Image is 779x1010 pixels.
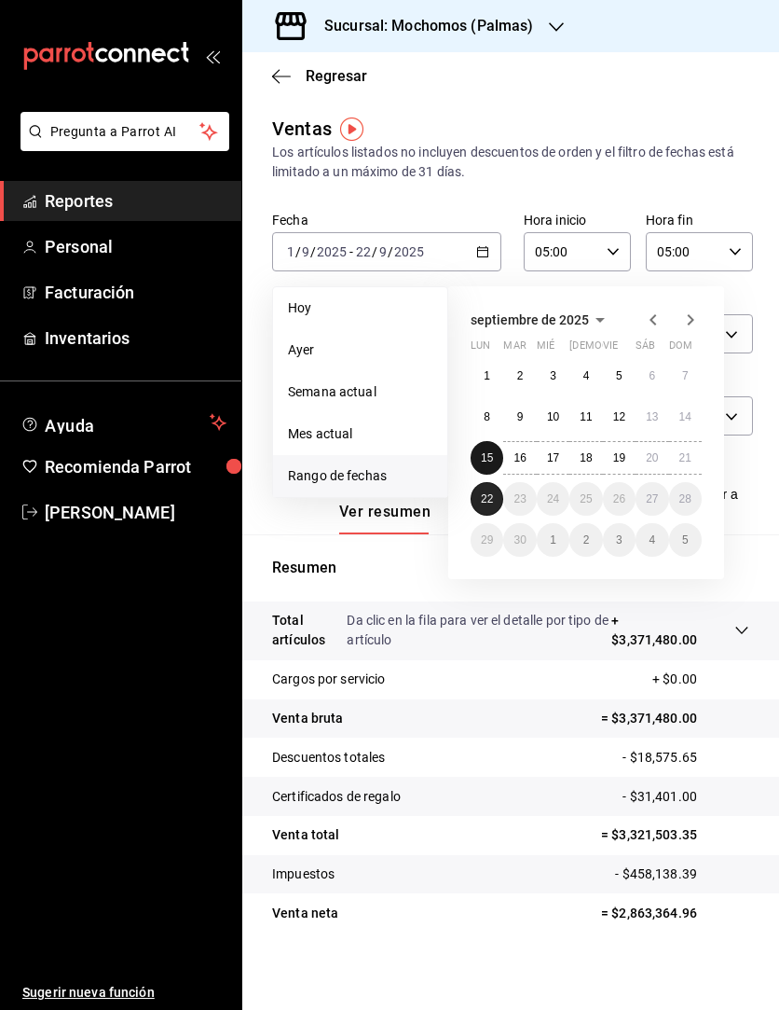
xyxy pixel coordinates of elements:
p: Cargos por servicio [272,670,386,689]
button: 14 de septiembre de 2025 [669,400,702,434]
span: Sugerir nueva función [22,983,226,1003]
button: 24 de septiembre de 2025 [537,482,569,516]
abbr: 27 de septiembre de 2025 [646,492,658,505]
abbr: viernes [603,339,618,359]
input: -- [286,244,295,259]
abbr: jueves [569,339,679,359]
abbr: sábado [635,339,655,359]
p: + $3,371,480.00 [611,611,697,650]
button: 30 de septiembre de 2025 [503,523,536,557]
button: 8 de septiembre de 2025 [471,400,503,434]
button: open_drawer_menu [205,48,220,63]
abbr: 23 de septiembre de 2025 [513,492,526,505]
button: 4 de septiembre de 2025 [569,359,602,393]
button: 17 de septiembre de 2025 [537,441,569,475]
abbr: 4 de septiembre de 2025 [583,369,590,382]
abbr: 1 de octubre de 2025 [550,533,556,547]
p: Resumen [272,557,749,579]
p: Descuentos totales [272,748,385,768]
span: Mes actual [288,424,432,444]
button: 26 de septiembre de 2025 [603,482,635,516]
abbr: 10 de septiembre de 2025 [547,410,559,423]
span: Ayuda [45,411,202,434]
button: 1 de septiembre de 2025 [471,359,503,393]
button: 4 de octubre de 2025 [635,523,668,557]
abbr: 13 de septiembre de 2025 [646,410,658,423]
abbr: 2 de septiembre de 2025 [517,369,524,382]
abbr: 3 de septiembre de 2025 [550,369,556,382]
span: Rango de fechas [288,466,432,486]
span: Hoy [288,298,432,318]
span: Recomienda Parrot [45,454,226,479]
span: - [349,244,353,259]
span: Pregunta a Parrot AI [50,122,200,142]
button: 6 de septiembre de 2025 [635,359,668,393]
abbr: 26 de septiembre de 2025 [613,492,625,505]
abbr: 28 de septiembre de 2025 [679,492,691,505]
abbr: 7 de septiembre de 2025 [682,369,689,382]
abbr: 9 de septiembre de 2025 [517,410,524,423]
p: = $3,321,503.35 [601,825,749,845]
span: / [310,244,316,259]
button: Pregunta a Parrot AI [20,112,229,151]
div: navigation tabs [339,503,597,534]
p: Certificados de regalo [272,787,401,807]
label: Hora inicio [524,214,631,227]
button: 7 de septiembre de 2025 [669,359,702,393]
button: 9 de septiembre de 2025 [503,400,536,434]
p: = $3,371,480.00 [601,709,749,728]
span: Reportes [45,188,226,214]
button: 11 de septiembre de 2025 [569,400,602,434]
input: ---- [393,244,425,259]
span: Inventarios [45,325,226,351]
button: 21 de septiembre de 2025 [669,441,702,475]
a: Pregunta a Parrot AI [13,135,229,155]
abbr: 22 de septiembre de 2025 [481,492,493,505]
abbr: 25 de septiembre de 2025 [580,492,592,505]
abbr: 3 de octubre de 2025 [616,533,622,547]
button: 19 de septiembre de 2025 [603,441,635,475]
abbr: 16 de septiembre de 2025 [513,451,526,464]
abbr: lunes [471,339,490,359]
button: 2 de septiembre de 2025 [503,359,536,393]
h3: Sucursal: Mochomos (Palmas) [309,15,534,37]
abbr: 24 de septiembre de 2025 [547,492,559,505]
span: Regresar [306,67,367,85]
abbr: 12 de septiembre de 2025 [613,410,625,423]
abbr: 29 de septiembre de 2025 [481,533,493,547]
p: Impuestos [272,865,335,884]
button: 1 de octubre de 2025 [537,523,569,557]
p: Da clic en la fila para ver el detalle por tipo de artículo [347,611,611,650]
abbr: 17 de septiembre de 2025 [547,451,559,464]
span: Semana actual [288,382,432,402]
span: Ayer [288,340,432,360]
abbr: martes [503,339,526,359]
button: 3 de octubre de 2025 [603,523,635,557]
p: + $0.00 [652,670,749,689]
abbr: 5 de septiembre de 2025 [616,369,622,382]
p: Total artículos [272,611,347,650]
button: 18 de septiembre de 2025 [569,441,602,475]
button: 5 de septiembre de 2025 [603,359,635,393]
p: Venta total [272,825,339,845]
p: - $31,401.00 [622,787,749,807]
button: 5 de octubre de 2025 [669,523,702,557]
label: Hora fin [646,214,753,227]
span: / [388,244,393,259]
p: - $458,138.39 [615,865,749,884]
abbr: 30 de septiembre de 2025 [513,533,526,547]
button: Ver resumen [339,503,430,534]
p: Venta bruta [272,709,343,728]
span: Facturación [45,280,226,305]
abbr: 2 de octubre de 2025 [583,533,590,547]
abbr: 8 de septiembre de 2025 [484,410,490,423]
input: -- [301,244,310,259]
button: 29 de septiembre de 2025 [471,523,503,557]
abbr: 1 de septiembre de 2025 [484,369,490,382]
label: Fecha [272,214,501,227]
button: 23 de septiembre de 2025 [503,482,536,516]
span: / [295,244,301,259]
span: Personal [45,234,226,259]
p: Venta neta [272,904,338,923]
abbr: 18 de septiembre de 2025 [580,451,592,464]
